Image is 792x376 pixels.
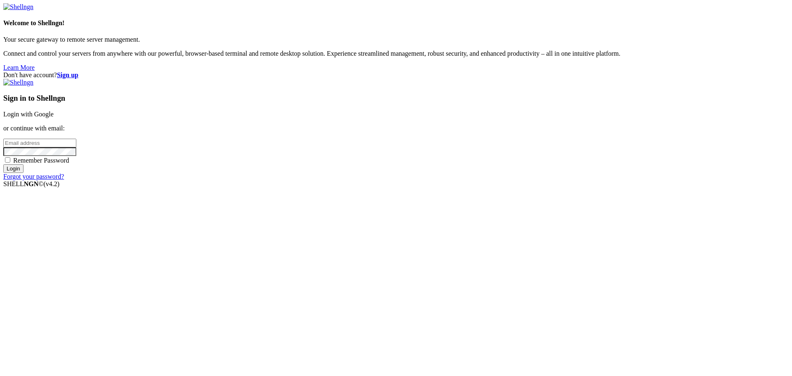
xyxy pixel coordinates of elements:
p: or continue with email: [3,125,789,132]
p: Your secure gateway to remote server management. [3,36,789,43]
input: Login [3,164,24,173]
h4: Welcome to Shellngn! [3,19,789,27]
div: Don't have account? [3,71,789,79]
b: NGN [24,180,39,187]
input: Email address [3,139,76,147]
h3: Sign in to Shellngn [3,94,789,103]
input: Remember Password [5,157,10,163]
p: Connect and control your servers from anywhere with our powerful, browser-based terminal and remo... [3,50,789,57]
img: Shellngn [3,3,33,11]
span: SHELL © [3,180,59,187]
img: Shellngn [3,79,33,86]
a: Learn More [3,64,35,71]
a: Sign up [57,71,78,78]
span: 4.2.0 [44,180,60,187]
a: Forgot your password? [3,173,64,180]
a: Login with Google [3,111,54,118]
span: Remember Password [13,157,69,164]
